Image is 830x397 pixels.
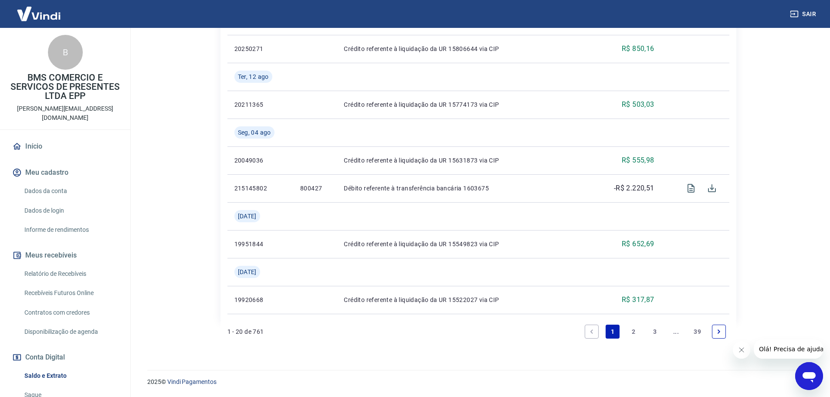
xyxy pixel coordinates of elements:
[344,240,588,248] p: Crédito referente à liquidação da UR 15549823 via CIP
[21,284,120,302] a: Recebíveis Futuros Online
[344,100,588,109] p: Crédito referente à liquidação da UR 15774173 via CIP
[21,182,120,200] a: Dados da conta
[622,295,654,305] p: R$ 317,87
[300,184,330,193] p: 800427
[21,202,120,220] a: Dados de login
[581,321,729,342] ul: Pagination
[10,137,120,156] a: Início
[21,367,120,385] a: Saldo e Extrato
[344,44,588,53] p: Crédito referente à liquidação da UR 15806644 via CIP
[234,156,287,165] p: 20049036
[712,325,726,339] a: Next page
[21,323,120,341] a: Disponibilização de agenda
[238,212,257,221] span: [DATE]
[10,0,67,27] img: Vindi
[622,239,654,249] p: R$ 652,69
[48,35,83,70] div: B
[622,155,654,166] p: R$ 555,98
[234,100,287,109] p: 20211365
[234,44,287,53] p: 20250271
[627,325,641,339] a: Page 2
[701,178,722,199] span: Download
[788,6,820,22] button: Sair
[622,99,654,110] p: R$ 503,03
[344,184,588,193] p: Débito referente à transferência bancária 1603675
[7,104,123,122] p: [PERSON_NAME][EMAIL_ADDRESS][DOMAIN_NAME]
[622,44,654,54] p: R$ 850,16
[10,348,120,367] button: Conta Digital
[606,325,620,339] a: Page 1 is your current page
[21,221,120,239] a: Informe de rendimentos
[7,73,123,101] p: BMS COMERCIO E SERVICOS DE PRESENTES LTDA EPP
[147,377,809,387] p: 2025 ©
[227,327,264,336] p: 1 - 20 de 761
[238,72,269,81] span: Ter, 12 ago
[234,295,287,304] p: 19920668
[21,304,120,322] a: Contratos com credores
[795,362,823,390] iframe: Botão para abrir a janela de mensagens
[10,163,120,182] button: Meu cadastro
[238,128,271,137] span: Seg, 04 ago
[669,325,683,339] a: Jump forward
[754,339,823,359] iframe: Mensagem da empresa
[681,178,701,199] span: Visualizar
[733,341,750,359] iframe: Fechar mensagem
[585,325,599,339] a: Previous page
[234,184,287,193] p: 215145802
[21,265,120,283] a: Relatório de Recebíveis
[344,156,588,165] p: Crédito referente à liquidação da UR 15631873 via CIP
[5,6,73,13] span: Olá! Precisa de ajuda?
[344,295,588,304] p: Crédito referente à liquidação da UR 15522027 via CIP
[238,268,257,276] span: [DATE]
[648,325,662,339] a: Page 3
[614,183,654,193] p: -R$ 2.220,51
[10,246,120,265] button: Meus recebíveis
[167,378,217,385] a: Vindi Pagamentos
[234,240,287,248] p: 19951844
[690,325,705,339] a: Page 39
